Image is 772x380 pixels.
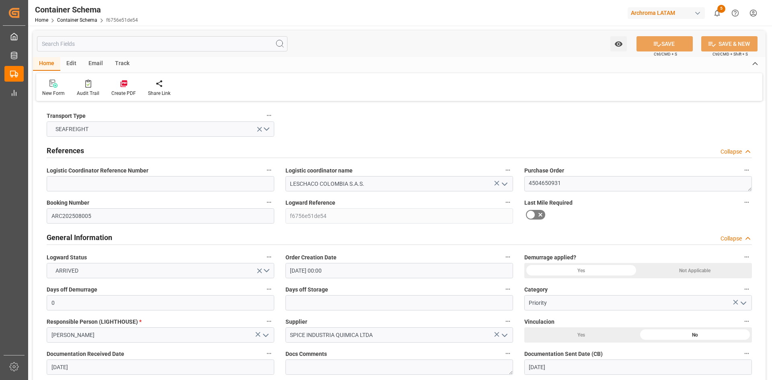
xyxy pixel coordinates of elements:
button: open menu [610,36,627,51]
span: Days off Storage [285,286,328,294]
button: Docs Comments [503,348,513,359]
span: Logward Reference [285,199,335,207]
a: Container Schema [57,17,97,23]
textarea: 4504650931 [524,176,752,191]
span: 5 [717,5,725,13]
button: Demurrage applied? [741,252,752,262]
button: Days off Demurrage [264,284,274,294]
div: Yes [524,327,638,343]
button: Archroma LATAM [628,5,708,21]
button: Logward Reference [503,197,513,207]
button: open menu [737,297,749,309]
span: Logward Status [47,253,87,262]
span: Ctrl/CMD + Shift + S [712,51,748,57]
div: Yes [524,263,638,278]
input: DD.MM.YYYY HH:MM [285,263,513,278]
button: Last Mile Required [741,197,752,207]
div: Archroma LATAM [628,7,705,19]
button: Documentation Received Date [264,348,274,359]
span: Purchase Order [524,166,564,175]
button: Transport Type [264,110,274,121]
button: Order Creation Date [503,252,513,262]
button: Logistic coordinator name [503,165,513,175]
span: ARRIVED [51,267,82,275]
input: Type to search/select [47,327,274,343]
button: open menu [259,329,271,341]
div: Email [82,57,109,71]
span: Documentation Received Date [47,350,124,358]
button: show 5 new notifications [708,4,726,22]
button: SAVE [636,36,693,51]
button: open menu [47,263,274,278]
span: Supplier [285,318,307,326]
span: Ctrl/CMD + S [654,51,677,57]
div: No [638,327,752,343]
button: Responsible Person (LIGHTHOUSE) * [264,316,274,327]
button: Booking Number [264,197,274,207]
button: Days off Storage [503,284,513,294]
input: enter supplier [285,327,513,343]
div: Share Link [148,90,170,97]
h2: General Information [47,232,112,243]
span: Vinculacion [524,318,554,326]
span: Category [524,286,548,294]
button: Logistic Coordinator Reference Number [264,165,274,175]
button: Vinculacion [741,316,752,327]
span: Last Mile Required [524,199,573,207]
span: Logistic coordinator name [285,166,353,175]
div: Edit [60,57,82,71]
span: Order Creation Date [285,253,337,262]
button: Category [741,284,752,294]
button: open menu [498,178,510,190]
button: open menu [47,121,274,137]
button: SAVE & NEW [701,36,758,51]
button: Documentation Sent Date (CB) [741,348,752,359]
button: Supplier [503,316,513,327]
button: open menu [498,329,510,341]
input: Type to search/select [524,295,752,310]
div: Not Applicable [638,263,752,278]
div: Audit Trail [77,90,99,97]
span: Days off Demurrage [47,286,97,294]
span: Docs Comments [285,350,327,358]
span: Demurrage applied? [524,253,576,262]
span: Booking Number [47,199,89,207]
input: Search Fields [37,36,287,51]
input: DD.MM.YYYY [47,359,274,375]
span: SEAFREIGHT [51,125,92,134]
button: Purchase Order [741,165,752,175]
div: Container Schema [35,4,138,16]
div: Create PDF [111,90,136,97]
input: DD.MM.YYYY [524,359,752,375]
button: Help Center [726,4,744,22]
div: New Form [42,90,65,97]
span: Responsible Person (LIGHTHOUSE) [47,318,142,326]
a: Home [35,17,48,23]
span: Transport Type [47,112,86,120]
div: Collapse [721,148,742,156]
div: Home [33,57,60,71]
button: Logward Status [264,252,274,262]
span: Logistic Coordinator Reference Number [47,166,148,175]
div: Collapse [721,234,742,243]
span: Documentation Sent Date (CB) [524,350,603,358]
h2: References [47,145,84,156]
div: Track [109,57,136,71]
